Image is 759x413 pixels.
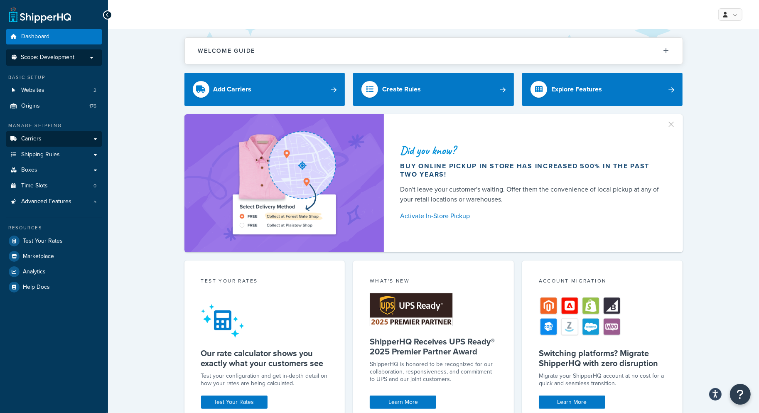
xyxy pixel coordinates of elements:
[370,277,497,287] div: What's New
[551,84,602,95] div: Explore Features
[6,98,102,114] li: Origins
[23,238,63,245] span: Test Your Rates
[21,167,37,174] span: Boxes
[400,184,663,204] div: Don't leave your customer's waiting. Offer them the convenience of local pickup at any of your re...
[730,384,751,405] button: Open Resource Center
[382,84,421,95] div: Create Rules
[522,73,683,106] a: Explore Features
[6,147,102,162] a: Shipping Rules
[21,198,71,205] span: Advanced Features
[6,224,102,231] div: Resources
[89,103,96,110] span: 176
[6,122,102,129] div: Manage Shipping
[201,348,329,368] h5: Our rate calculator shows you exactly what your customers see
[93,182,96,189] span: 0
[539,348,666,368] h5: Switching platforms? Migrate ShipperHQ with zero disruption
[201,396,268,409] a: Test Your Rates
[6,234,102,248] a: Test Your Rates
[21,33,49,40] span: Dashboard
[6,194,102,209] li: Advanced Features
[93,87,96,94] span: 2
[198,48,255,54] h2: Welcome Guide
[6,74,102,81] div: Basic Setup
[93,198,96,205] span: 5
[214,84,252,95] div: Add Carriers
[23,268,46,275] span: Analytics
[400,210,663,222] a: Activate In-Store Pickup
[21,151,60,158] span: Shipping Rules
[6,264,102,279] a: Analytics
[400,162,663,179] div: Buy online pickup in store has increased 500% in the past two years!
[21,87,44,94] span: Websites
[6,249,102,264] a: Marketplace
[6,131,102,147] a: Carriers
[539,396,605,409] a: Learn More
[6,98,102,114] a: Origins176
[6,280,102,295] a: Help Docs
[201,277,329,287] div: Test your rates
[21,182,48,189] span: Time Slots
[370,337,497,356] h5: ShipperHQ Receives UPS Ready® 2025 Premier Partner Award
[370,361,497,383] p: ShipperHQ is honored to be recognized for our collaboration, responsiveness, and commitment to UP...
[21,103,40,110] span: Origins
[370,396,436,409] a: Learn More
[539,372,666,387] div: Migrate your ShipperHQ account at no cost for a quick and seamless transition.
[21,135,42,143] span: Carriers
[6,29,102,44] a: Dashboard
[21,54,74,61] span: Scope: Development
[201,372,329,387] div: Test your configuration and get in-depth detail on how your rates are being calculated.
[353,73,514,106] a: Create Rules
[209,127,359,240] img: ad-shirt-map-b0359fc47e01cab431d101c4b569394f6a03f54285957d908178d52f29eb9668.png
[23,253,54,260] span: Marketplace
[184,73,345,106] a: Add Carriers
[23,284,50,291] span: Help Docs
[6,178,102,194] a: Time Slots0
[6,162,102,178] a: Boxes
[185,38,683,64] button: Welcome Guide
[6,194,102,209] a: Advanced Features5
[6,83,102,98] a: Websites2
[6,178,102,194] li: Time Slots
[539,277,666,287] div: Account Migration
[6,83,102,98] li: Websites
[400,145,663,156] div: Did you know?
